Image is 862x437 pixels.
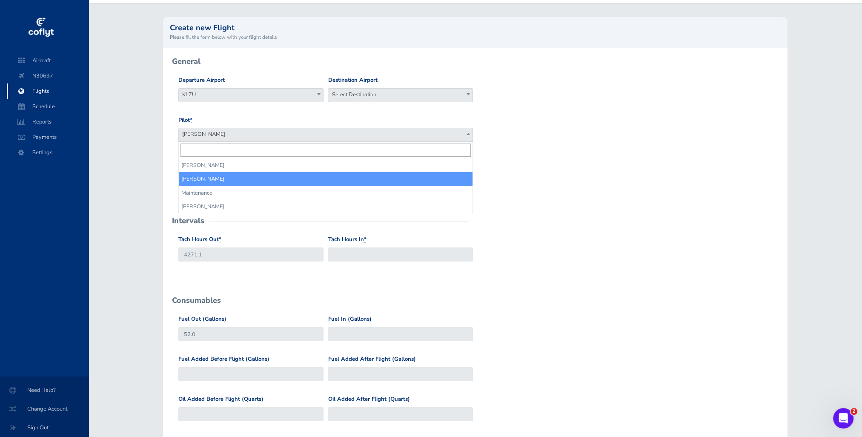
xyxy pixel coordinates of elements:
li: [PERSON_NAME] [179,200,473,213]
span: Reports [15,114,80,129]
span: Schedule [15,99,80,114]
span: KLZU [178,88,324,102]
span: Robert Stephens [178,128,473,142]
label: Tach Hours Out [178,235,221,244]
img: coflyt logo [27,15,55,40]
label: Pilot [178,116,192,125]
span: Aircraft [15,53,80,68]
label: Tach Hours In [328,235,366,244]
label: Fuel Added After Flight (Gallons) [328,355,415,364]
label: Oil Added After Flight (Quarts) [328,395,410,404]
span: Select Destination [328,88,473,102]
label: Fuel Added Before Flight (Gallons) [178,355,269,364]
abbr: required [190,116,192,124]
span: Change Account [10,401,78,417]
label: Fuel Out (Gallons) [178,315,226,324]
h2: Consumables [172,296,221,304]
abbr: required [219,236,221,243]
span: N30697 [15,68,80,83]
small: Please fill the form below with your flight details [170,33,780,41]
h2: Create new Flight [170,24,780,32]
span: Select Destination [328,89,473,101]
label: Fuel In (Gallons) [328,315,371,324]
iframe: Intercom live chat [833,408,853,428]
span: Flights [15,83,80,99]
h2: General [172,57,200,65]
li: Maintenance [179,186,473,200]
span: Robert Stephens [179,128,473,140]
span: Payments [15,129,80,145]
label: Destination Airport [328,76,377,85]
h2: Intervals [172,217,204,224]
span: Need Help? [10,382,78,398]
span: Sign Out [10,420,78,435]
span: KLZU [179,89,323,101]
label: Departure Airport [178,76,225,85]
li: [PERSON_NAME] [179,172,473,186]
abbr: required [364,236,366,243]
label: Oil Added Before Flight (Quarts) [178,395,263,404]
span: Settings [15,145,80,160]
span: 2 [851,408,857,415]
li: [PERSON_NAME] [179,158,473,172]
